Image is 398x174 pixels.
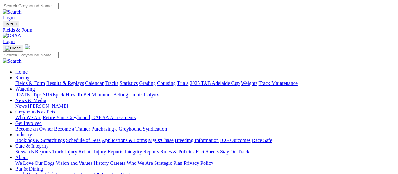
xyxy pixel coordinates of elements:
[124,149,159,154] a: Integrity Reports
[15,126,395,132] div: Get Involved
[25,44,30,49] img: logo-grsa-white.png
[102,138,147,143] a: Applications & Forms
[15,75,29,80] a: Racing
[259,81,298,86] a: Track Maintenance
[15,166,43,171] a: Bar & Dining
[92,92,142,97] a: Minimum Betting Limits
[15,138,395,143] div: Industry
[110,160,125,166] a: Careers
[15,138,65,143] a: Bookings & Scratchings
[15,81,395,86] div: Racing
[3,3,59,9] input: Search
[160,149,194,154] a: Rules & Policies
[144,92,159,97] a: Isolynx
[15,98,46,103] a: News & Media
[15,115,395,120] div: Greyhounds as Pets
[94,149,123,154] a: Injury Reports
[3,39,15,44] a: Login
[92,126,142,132] a: Purchasing a Greyhound
[15,103,395,109] div: News & Media
[15,86,35,92] a: Wagering
[143,126,167,132] a: Syndication
[148,138,174,143] a: MyOzChase
[46,81,84,86] a: Results & Replays
[154,160,182,166] a: Strategic Plan
[66,92,91,97] a: How To Bet
[177,81,188,86] a: Trials
[241,81,257,86] a: Weights
[3,33,21,39] img: GRSA
[3,9,22,15] img: Search
[5,46,21,51] img: Close
[3,15,15,20] a: Login
[15,69,28,74] a: Home
[15,160,54,166] a: We Love Our Dogs
[139,81,156,86] a: Grading
[15,160,395,166] div: About
[220,149,249,154] a: Stay On Track
[52,149,92,154] a: Track Injury Rebate
[15,149,395,155] div: Care & Integrity
[15,132,32,137] a: Industry
[15,92,41,97] a: [DATE] Tips
[252,138,272,143] a: Race Safe
[15,126,53,132] a: Become an Owner
[3,21,19,27] button: Toggle navigation
[85,81,104,86] a: Calendar
[127,160,153,166] a: Who We Are
[175,138,219,143] a: Breeding Information
[93,160,109,166] a: History
[15,92,395,98] div: Wagering
[15,149,51,154] a: Stewards Reports
[43,115,90,120] a: Retire Your Greyhound
[105,81,118,86] a: Tracks
[3,45,23,52] button: Toggle navigation
[184,160,213,166] a: Privacy Policy
[15,109,55,114] a: Greyhounds as Pets
[15,143,49,149] a: Care & Integrity
[3,27,395,33] a: Fields & Form
[3,58,22,64] img: Search
[15,81,45,86] a: Fields & Form
[196,149,219,154] a: Fact Sheets
[54,126,90,132] a: Become a Trainer
[28,103,68,109] a: [PERSON_NAME]
[157,81,176,86] a: Coursing
[66,138,100,143] a: Schedule of Fees
[43,92,64,97] a: SUREpick
[15,155,28,160] a: About
[15,120,42,126] a: Get Involved
[3,52,59,58] input: Search
[120,81,138,86] a: Statistics
[15,115,41,120] a: Who We Are
[190,81,240,86] a: 2025 TAB Adelaide Cup
[15,103,27,109] a: News
[220,138,250,143] a: ICG Outcomes
[56,160,92,166] a: Vision and Values
[6,22,17,26] span: Menu
[92,115,136,120] a: GAP SA Assessments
